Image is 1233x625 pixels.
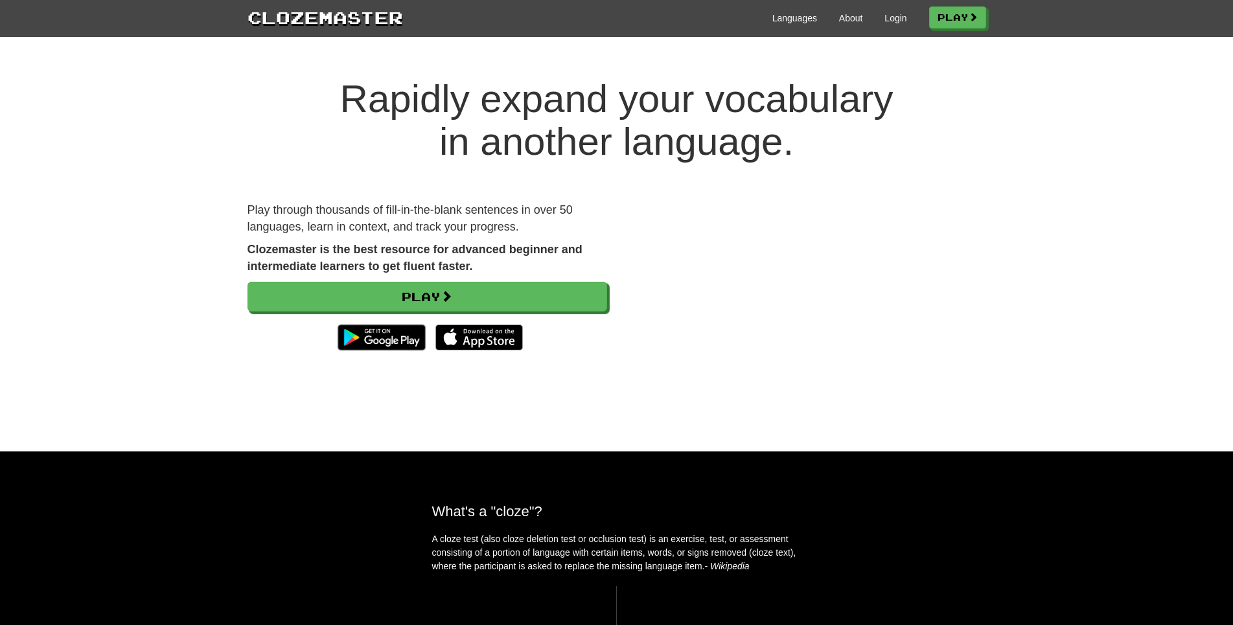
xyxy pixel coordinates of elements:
a: Languages [772,12,817,25]
a: Clozemaster [248,5,403,29]
h2: What's a "cloze"? [432,503,801,519]
p: Play through thousands of fill-in-the-blank sentences in over 50 languages, learn in context, and... [248,202,607,235]
p: A cloze test (also cloze deletion test or occlusion test) is an exercise, test, or assessment con... [432,532,801,573]
img: Get it on Google Play [331,318,432,357]
a: About [839,12,863,25]
img: Download_on_the_App_Store_Badge_US-UK_135x40-25178aeef6eb6b83b96f5f2d004eda3bffbb37122de64afbaef7... [435,324,523,350]
em: - Wikipedia [705,561,750,571]
a: Login [884,12,906,25]
a: Play [248,282,607,312]
strong: Clozemaster is the best resource for advanced beginner and intermediate learners to get fluent fa... [248,243,582,273]
a: Play [929,6,986,28]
